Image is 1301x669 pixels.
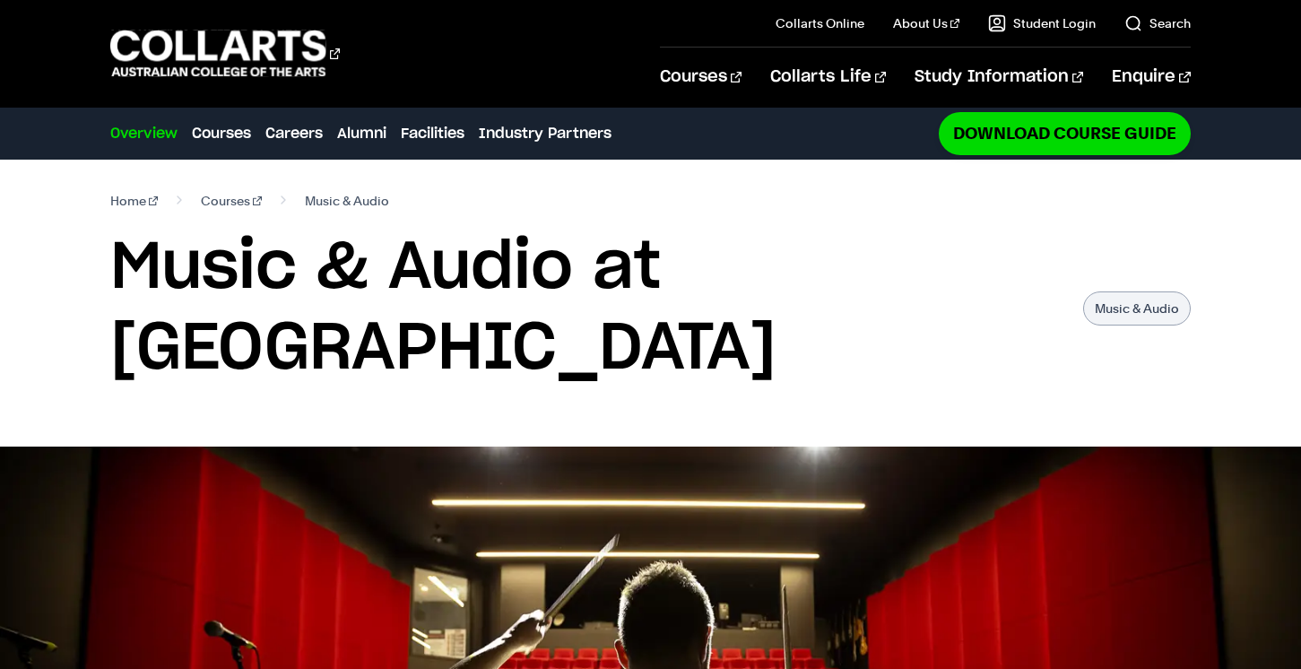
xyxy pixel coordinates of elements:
[110,28,340,79] div: Go to homepage
[660,48,742,107] a: Courses
[337,123,386,144] a: Alumni
[1083,291,1191,326] p: Music & Audio
[479,123,611,144] a: Industry Partners
[988,14,1096,32] a: Student Login
[915,48,1083,107] a: Study Information
[401,123,464,144] a: Facilities
[110,123,178,144] a: Overview
[201,188,262,213] a: Courses
[893,14,959,32] a: About Us
[110,228,1064,389] h1: Music & Audio at [GEOGRAPHIC_DATA]
[305,188,389,213] span: Music & Audio
[1112,48,1190,107] a: Enquire
[939,112,1191,154] a: Download Course Guide
[776,14,864,32] a: Collarts Online
[192,123,251,144] a: Courses
[265,123,323,144] a: Careers
[770,48,886,107] a: Collarts Life
[1124,14,1191,32] a: Search
[110,188,158,213] a: Home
